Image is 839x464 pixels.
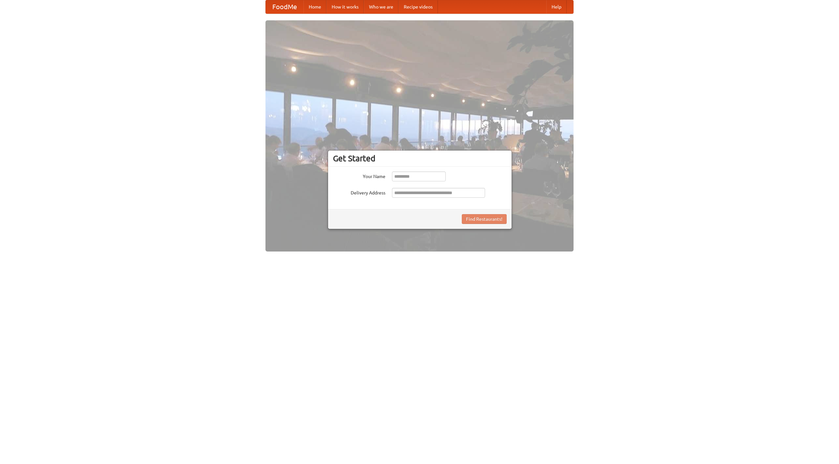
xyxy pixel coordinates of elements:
a: Who we are [364,0,399,13]
a: Home [303,0,326,13]
a: FoodMe [266,0,303,13]
label: Delivery Address [333,188,385,196]
a: Help [546,0,567,13]
h3: Get Started [333,153,507,163]
button: Find Restaurants! [462,214,507,224]
label: Your Name [333,171,385,180]
a: Recipe videos [399,0,438,13]
a: How it works [326,0,364,13]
